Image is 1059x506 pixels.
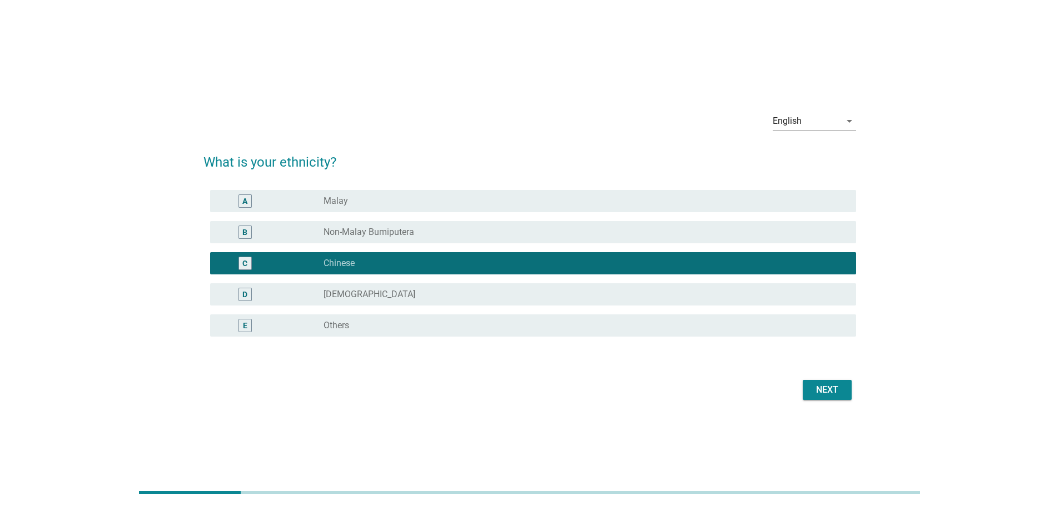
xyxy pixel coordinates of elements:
label: Chinese [324,258,355,269]
div: D [242,288,247,300]
button: Next [803,380,852,400]
h2: What is your ethnicity? [203,141,856,172]
i: arrow_drop_down [843,114,856,128]
div: A [242,195,247,207]
div: English [773,116,802,126]
div: C [242,257,247,269]
label: [DEMOGRAPHIC_DATA] [324,289,415,300]
div: E [243,319,247,331]
label: Non-Malay Bumiputera [324,227,414,238]
label: Malay [324,196,348,207]
div: B [242,226,247,238]
label: Others [324,320,349,331]
div: Next [812,383,843,397]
